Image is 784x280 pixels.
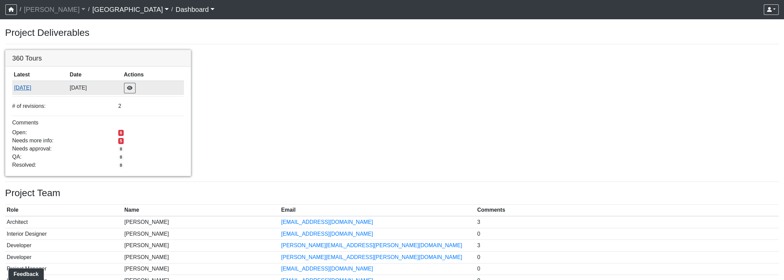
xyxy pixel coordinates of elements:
[475,216,779,228] td: 3
[123,205,280,216] th: Name
[475,251,779,263] td: 0
[281,242,462,248] a: [PERSON_NAME][EMAIL_ADDRESS][PERSON_NAME][DOMAIN_NAME]
[5,266,45,280] iframe: Ybug feedback widget
[475,205,779,216] th: Comments
[24,3,85,16] a: [PERSON_NAME]
[475,228,779,240] td: 0
[5,263,123,275] td: Project Manager
[5,187,779,199] h3: Project Team
[85,3,92,16] span: /
[123,228,280,240] td: [PERSON_NAME]
[5,240,123,252] td: Developer
[280,205,476,216] th: Email
[5,27,779,39] h3: Project Deliverables
[176,3,214,16] a: Dashboard
[12,81,68,95] td: qNdspRCmME1AYKzgAzuULH
[281,231,373,237] a: [EMAIL_ADDRESS][DOMAIN_NAME]
[475,240,779,252] td: 3
[475,263,779,275] td: 0
[5,251,123,263] td: Developer
[281,266,373,272] a: [EMAIL_ADDRESS][DOMAIN_NAME]
[169,3,176,16] span: /
[17,3,24,16] span: /
[92,3,168,16] a: [GEOGRAPHIC_DATA]
[123,240,280,252] td: [PERSON_NAME]
[123,216,280,228] td: [PERSON_NAME]
[14,84,66,92] button: [DATE]
[5,205,123,216] th: Role
[123,251,280,263] td: [PERSON_NAME]
[281,219,373,225] a: [EMAIL_ADDRESS][DOMAIN_NAME]
[123,263,280,275] td: [PERSON_NAME]
[5,228,123,240] td: Interior Designer
[281,254,462,260] a: [PERSON_NAME][EMAIL_ADDRESS][PERSON_NAME][DOMAIN_NAME]
[5,216,123,228] td: Architect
